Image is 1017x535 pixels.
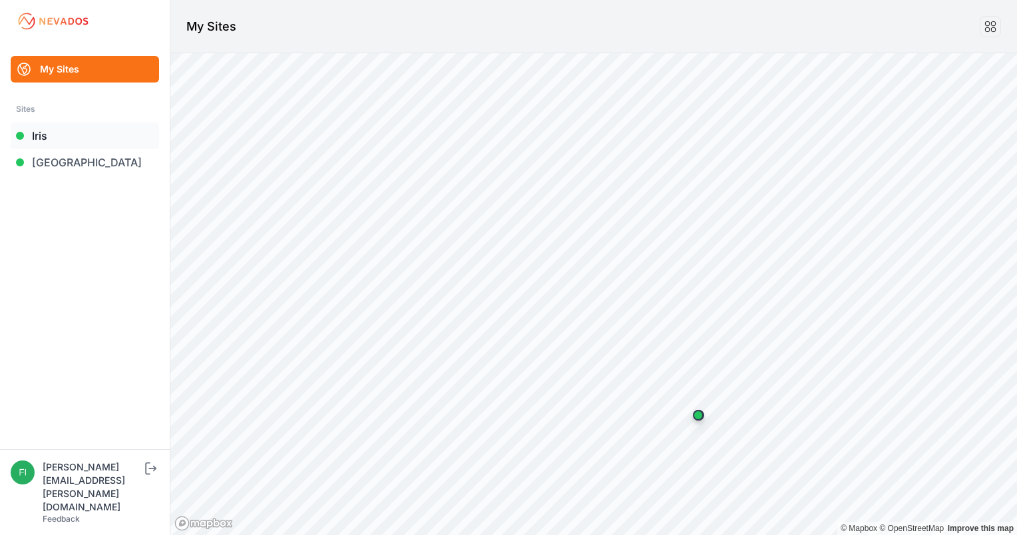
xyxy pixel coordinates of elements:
a: Mapbox logo [174,516,233,531]
a: OpenStreetMap [879,524,944,533]
a: My Sites [11,56,159,83]
h1: My Sites [186,17,236,36]
a: [GEOGRAPHIC_DATA] [11,149,159,176]
a: Mapbox [841,524,877,533]
canvas: Map [170,53,1017,535]
div: [PERSON_NAME][EMAIL_ADDRESS][PERSON_NAME][DOMAIN_NAME] [43,460,142,514]
div: Sites [16,101,154,117]
a: Map feedback [948,524,1014,533]
img: fidel.lopez@prim.com [11,460,35,484]
img: Nevados [16,11,91,32]
a: Feedback [43,514,80,524]
a: Iris [11,122,159,149]
div: Map marker [685,402,712,429]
